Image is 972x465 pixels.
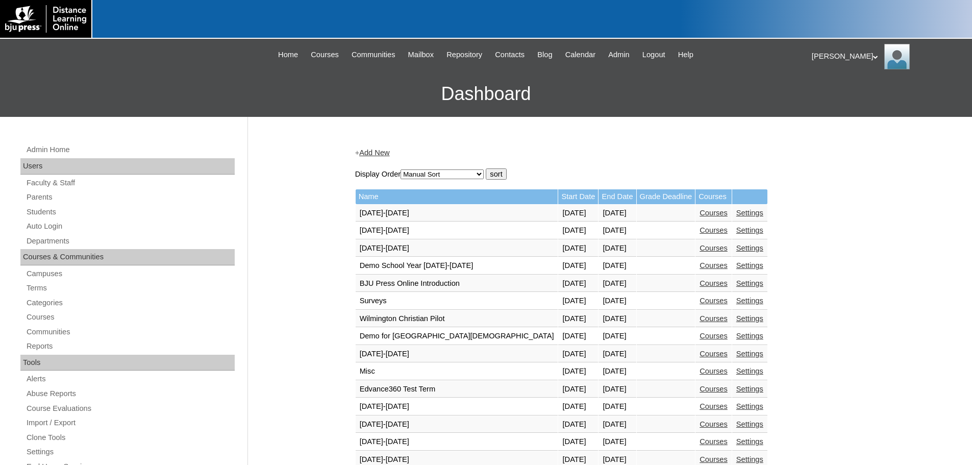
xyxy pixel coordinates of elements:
a: Courses [700,332,728,340]
a: Communities [346,49,401,61]
td: [DATE] [558,275,598,292]
td: [DATE] [558,433,598,451]
form: Display Order [355,168,860,180]
a: Home [273,49,303,61]
td: [DATE] [599,346,636,363]
a: Departments [26,235,235,248]
td: [DATE]-[DATE] [356,205,558,222]
td: [DATE] [558,363,598,380]
a: Terms [26,282,235,295]
span: Home [278,49,298,61]
a: Settings [736,350,763,358]
a: Alerts [26,373,235,385]
input: sort [486,168,506,180]
a: Settings [736,279,763,287]
a: Courses [306,49,344,61]
a: Settings [736,244,763,252]
td: [DATE] [558,381,598,398]
td: Demo for [GEOGRAPHIC_DATA][DEMOGRAPHIC_DATA] [356,328,558,345]
a: Students [26,206,235,218]
a: Settings [736,332,763,340]
a: Courses [700,314,728,323]
span: Courses [311,49,339,61]
a: Courses [700,350,728,358]
td: [DATE] [599,240,636,257]
a: Admin Home [26,143,235,156]
a: Mailbox [403,49,439,61]
span: Help [678,49,693,61]
span: Logout [642,49,665,61]
span: Admin [608,49,630,61]
td: [DATE] [599,398,636,415]
td: Misc [356,363,558,380]
a: Courses [700,261,728,270]
td: [DATE] [599,363,636,380]
a: Settings [736,367,763,375]
a: Courses [700,385,728,393]
a: Settings [736,420,763,428]
td: [DATE] [558,257,598,275]
td: Edvance360 Test Term [356,381,558,398]
a: Campuses [26,267,235,280]
td: [DATE] [558,346,598,363]
img: Pam Miller / Distance Learning Online Staff [884,44,910,69]
td: [DATE]-[DATE] [356,398,558,415]
div: Users [20,158,235,175]
span: Calendar [565,49,595,61]
div: Tools [20,355,235,371]
td: Surveys [356,292,558,310]
td: Wilmington Christian Pilot [356,310,558,328]
td: BJU Press Online Introduction [356,275,558,292]
div: [PERSON_NAME] [812,44,962,69]
a: Abuse Reports [26,387,235,400]
td: [DATE] [558,310,598,328]
a: Contacts [490,49,530,61]
a: Courses [700,209,728,217]
span: Contacts [495,49,525,61]
a: Help [673,49,699,61]
td: [DATE] [599,205,636,222]
span: Blog [537,49,552,61]
td: [DATE]-[DATE] [356,222,558,239]
a: Clone Tools [26,431,235,444]
td: [DATE] [599,222,636,239]
span: Mailbox [408,49,434,61]
td: [DATE] [599,310,636,328]
td: [DATE] [558,240,598,257]
a: Settings [736,261,763,270]
div: + [355,148,860,158]
a: Blog [532,49,557,61]
a: Courses [700,367,728,375]
td: Name [356,189,558,204]
a: Auto Login [26,220,235,233]
a: Repository [441,49,487,61]
a: Settings [736,297,763,305]
a: Courses [700,226,728,234]
td: [DATE]-[DATE] [356,346,558,363]
a: Course Evaluations [26,402,235,415]
td: [DATE] [599,275,636,292]
td: Demo School Year [DATE]-[DATE] [356,257,558,275]
img: logo-white.png [5,5,86,33]
a: Settings [736,314,763,323]
a: Courses [700,297,728,305]
td: [DATE] [599,381,636,398]
a: Communities [26,326,235,338]
td: [DATE] [558,328,598,345]
span: Communities [352,49,395,61]
a: Courses [700,437,728,446]
td: [DATE] [558,416,598,433]
div: Courses & Communities [20,249,235,265]
td: [DATE] [599,292,636,310]
td: [DATE]-[DATE] [356,433,558,451]
a: Faculty & Staff [26,177,235,189]
td: [DATE] [599,416,636,433]
td: Courses [695,189,732,204]
a: Courses [700,420,728,428]
span: Repository [446,49,482,61]
td: End Date [599,189,636,204]
a: Import / Export [26,417,235,429]
td: [DATE] [558,222,598,239]
td: [DATE] [599,328,636,345]
a: Calendar [560,49,601,61]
